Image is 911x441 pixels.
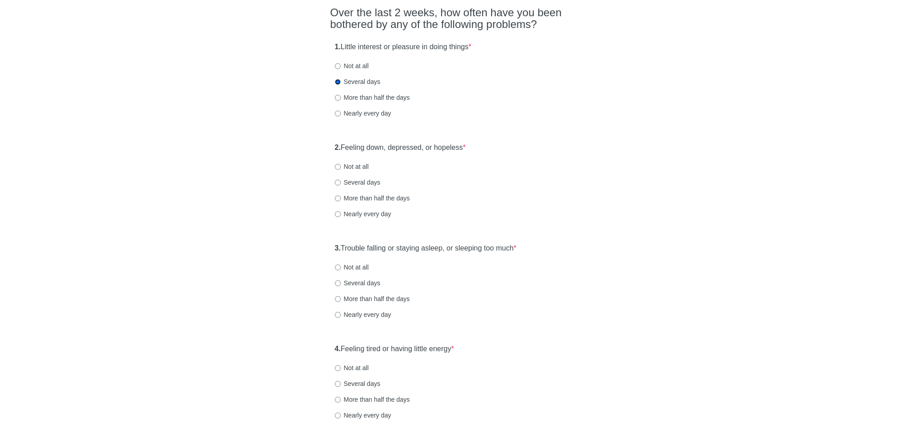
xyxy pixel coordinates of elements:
[335,164,341,170] input: Not at all
[335,411,391,420] label: Nearly every day
[335,111,341,116] input: Nearly every day
[335,413,341,418] input: Nearly every day
[335,280,341,286] input: Several days
[335,381,341,387] input: Several days
[335,310,391,319] label: Nearly every day
[335,344,454,354] label: Feeling tired or having little energy
[335,93,410,102] label: More than half the days
[335,243,517,254] label: Trouble falling or staying asleep, or sleeping too much
[335,95,341,101] input: More than half the days
[335,265,341,270] input: Not at all
[335,279,380,288] label: Several days
[335,162,369,171] label: Not at all
[335,195,341,201] input: More than half the days
[335,211,341,217] input: Nearly every day
[335,144,341,151] strong: 2.
[335,294,410,303] label: More than half the days
[335,379,380,388] label: Several days
[335,143,466,153] label: Feeling down, depressed, or hopeless
[335,61,369,70] label: Not at all
[335,365,341,371] input: Not at all
[335,109,391,118] label: Nearly every day
[335,180,341,186] input: Several days
[335,397,341,403] input: More than half the days
[330,7,581,31] h2: Over the last 2 weeks, how often have you been bothered by any of the following problems?
[335,296,341,302] input: More than half the days
[335,395,410,404] label: More than half the days
[335,194,410,203] label: More than half the days
[335,363,369,372] label: Not at all
[335,79,341,85] input: Several days
[335,43,341,51] strong: 1.
[335,345,341,353] strong: 4.
[335,178,380,187] label: Several days
[335,244,341,252] strong: 3.
[335,77,380,86] label: Several days
[335,209,391,218] label: Nearly every day
[335,312,341,318] input: Nearly every day
[335,63,341,69] input: Not at all
[335,42,471,52] label: Little interest or pleasure in doing things
[335,263,369,272] label: Not at all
